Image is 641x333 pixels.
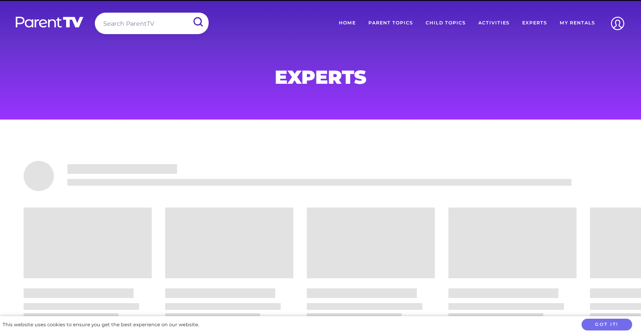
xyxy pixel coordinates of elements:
[187,13,209,32] input: Submit
[607,13,628,34] img: Account
[118,69,524,85] h1: Experts
[472,13,516,34] a: Activities
[419,13,472,34] a: Child Topics
[95,13,209,34] input: Search ParentTV
[516,13,553,34] a: Experts
[333,13,362,34] a: Home
[15,16,84,28] img: parenttv-logo-white.4c85aaf.svg
[553,13,601,34] a: My Rentals
[3,320,199,329] div: This website uses cookies to ensure you get the best experience on our website.
[362,13,419,34] a: Parent Topics
[582,319,632,331] button: Got it!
